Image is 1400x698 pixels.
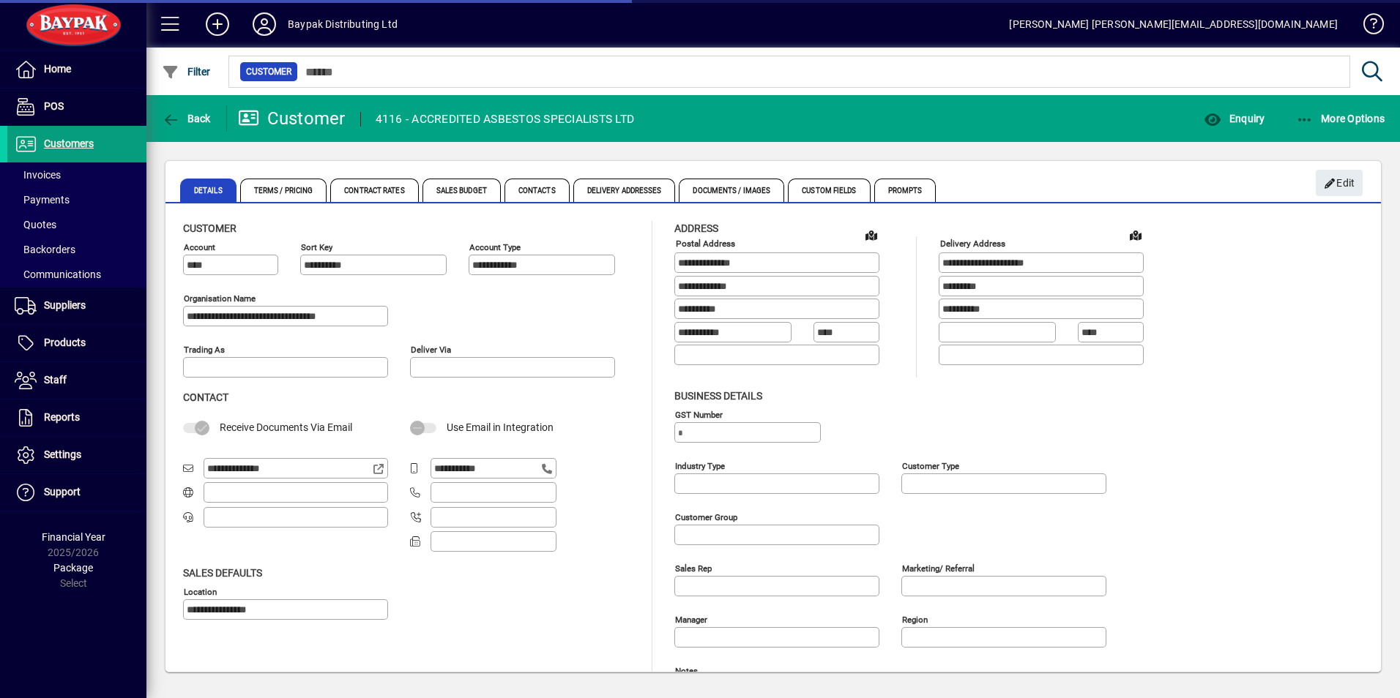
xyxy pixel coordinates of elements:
[860,223,883,247] a: View on map
[7,325,146,361] a: Products
[184,586,217,596] mat-label: Location
[15,169,61,181] span: Invoices
[674,222,718,234] span: Address
[7,474,146,511] a: Support
[1124,223,1147,247] a: View on map
[376,108,635,131] div: 4116 - ACCREDITED ASBESTOS SPECIALISTS LTD
[53,562,93,574] span: Package
[238,107,346,130] div: Customer
[241,11,288,37] button: Profile
[469,242,521,252] mat-label: Account Type
[1009,12,1338,36] div: [PERSON_NAME] [PERSON_NAME][EMAIL_ADDRESS][DOMAIN_NAME]
[42,531,105,543] span: Financial Year
[7,262,146,287] a: Communications
[158,105,215,132] button: Back
[44,63,71,75] span: Home
[902,563,975,573] mat-label: Marketing/ Referral
[7,187,146,212] a: Payments
[7,212,146,237] a: Quotes
[301,242,332,252] mat-label: Sort key
[44,138,94,149] span: Customers
[422,179,501,202] span: Sales Budget
[44,374,67,386] span: Staff
[184,293,256,304] mat-label: Organisation name
[44,337,86,348] span: Products
[184,345,225,355] mat-label: Trading as
[7,288,146,324] a: Suppliers
[411,345,451,355] mat-label: Deliver via
[7,437,146,473] a: Settings
[874,179,937,202] span: Prompts
[246,64,291,79] span: Customer
[1292,105,1389,132] button: More Options
[447,421,554,433] span: Use Email in Integration
[162,66,211,78] span: Filter
[1296,113,1385,124] span: More Options
[15,269,101,280] span: Communications
[1200,105,1268,132] button: Enquiry
[180,179,237,202] span: Details
[7,237,146,262] a: Backorders
[183,222,237,234] span: Customer
[1352,3,1382,50] a: Knowledge Base
[44,299,86,311] span: Suppliers
[675,460,725,470] mat-label: Industry type
[1316,170,1363,196] button: Edit
[7,162,146,187] a: Invoices
[183,391,228,403] span: Contact
[902,614,928,624] mat-label: Region
[44,411,80,423] span: Reports
[7,399,146,436] a: Reports
[675,563,712,573] mat-label: Sales rep
[220,421,352,433] span: Receive Documents Via Email
[788,179,870,202] span: Custom Fields
[573,179,676,202] span: Delivery Addresses
[675,511,737,522] mat-label: Customer group
[15,219,56,230] span: Quotes
[44,449,81,460] span: Settings
[1204,113,1265,124] span: Enquiry
[7,51,146,88] a: Home
[7,89,146,125] a: POS
[240,179,327,202] span: Terms / Pricing
[675,665,698,675] mat-label: Notes
[15,194,70,206] span: Payments
[674,390,762,402] span: Business details
[675,409,723,419] mat-label: GST Number
[679,179,784,202] span: Documents / Images
[1324,171,1355,195] span: Edit
[183,567,262,579] span: Sales defaults
[184,242,215,252] mat-label: Account
[44,100,64,112] span: POS
[288,12,398,36] div: Baypak Distributing Ltd
[330,179,418,202] span: Contract Rates
[44,486,81,498] span: Support
[15,244,75,255] span: Backorders
[675,614,707,624] mat-label: Manager
[7,362,146,399] a: Staff
[158,59,215,85] button: Filter
[902,460,959,470] mat-label: Customer type
[194,11,241,37] button: Add
[162,113,211,124] span: Back
[146,105,227,132] app-page-header-button: Back
[504,179,570,202] span: Contacts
